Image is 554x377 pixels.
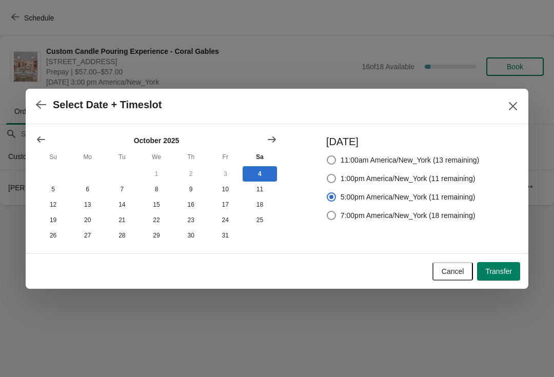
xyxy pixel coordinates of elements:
th: Wednesday [139,148,173,166]
button: Monday October 13 2025 [70,197,105,212]
span: 5:00pm America/New_York (11 remaining) [341,192,476,202]
button: Friday October 3 2025 [208,166,243,182]
span: 7:00pm America/New_York (18 remaining) [341,210,476,221]
button: Show previous month, September 2025 [32,130,50,149]
button: Transfer [477,262,520,281]
button: Thursday October 2 2025 [174,166,208,182]
button: Wednesday October 1 2025 [139,166,173,182]
button: Friday October 10 2025 [208,182,243,197]
button: Tuesday October 14 2025 [105,197,139,212]
h3: [DATE] [326,134,479,149]
th: Saturday [243,148,277,166]
button: Thursday October 16 2025 [174,197,208,212]
button: Monday October 6 2025 [70,182,105,197]
th: Sunday [36,148,70,166]
button: Sunday October 19 2025 [36,212,70,228]
button: Friday October 24 2025 [208,212,243,228]
button: Saturday October 11 2025 [243,182,277,197]
span: 11:00am America/New_York (13 remaining) [341,155,479,165]
button: Tuesday October 28 2025 [105,228,139,243]
button: Friday October 17 2025 [208,197,243,212]
button: Wednesday October 22 2025 [139,212,173,228]
button: Thursday October 9 2025 [174,182,208,197]
button: Saturday October 25 2025 [243,212,277,228]
th: Thursday [174,148,208,166]
button: Wednesday October 15 2025 [139,197,173,212]
button: Tuesday October 21 2025 [105,212,139,228]
button: Today Saturday October 4 2025 [243,166,277,182]
button: Sunday October 26 2025 [36,228,70,243]
button: Friday October 31 2025 [208,228,243,243]
th: Monday [70,148,105,166]
th: Tuesday [105,148,139,166]
button: Saturday October 18 2025 [243,197,277,212]
button: Tuesday October 7 2025 [105,182,139,197]
span: Cancel [442,267,464,275]
span: 1:00pm America/New_York (11 remaining) [341,173,476,184]
th: Friday [208,148,243,166]
button: Monday October 20 2025 [70,212,105,228]
button: Thursday October 30 2025 [174,228,208,243]
button: Show next month, November 2025 [263,130,281,149]
h2: Select Date + Timeslot [53,99,162,111]
button: Sunday October 5 2025 [36,182,70,197]
button: Sunday October 12 2025 [36,197,70,212]
button: Close [504,97,522,115]
button: Monday October 27 2025 [70,228,105,243]
button: Cancel [432,262,473,281]
button: Thursday October 23 2025 [174,212,208,228]
button: Wednesday October 29 2025 [139,228,173,243]
span: Transfer [485,267,512,275]
button: Wednesday October 8 2025 [139,182,173,197]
